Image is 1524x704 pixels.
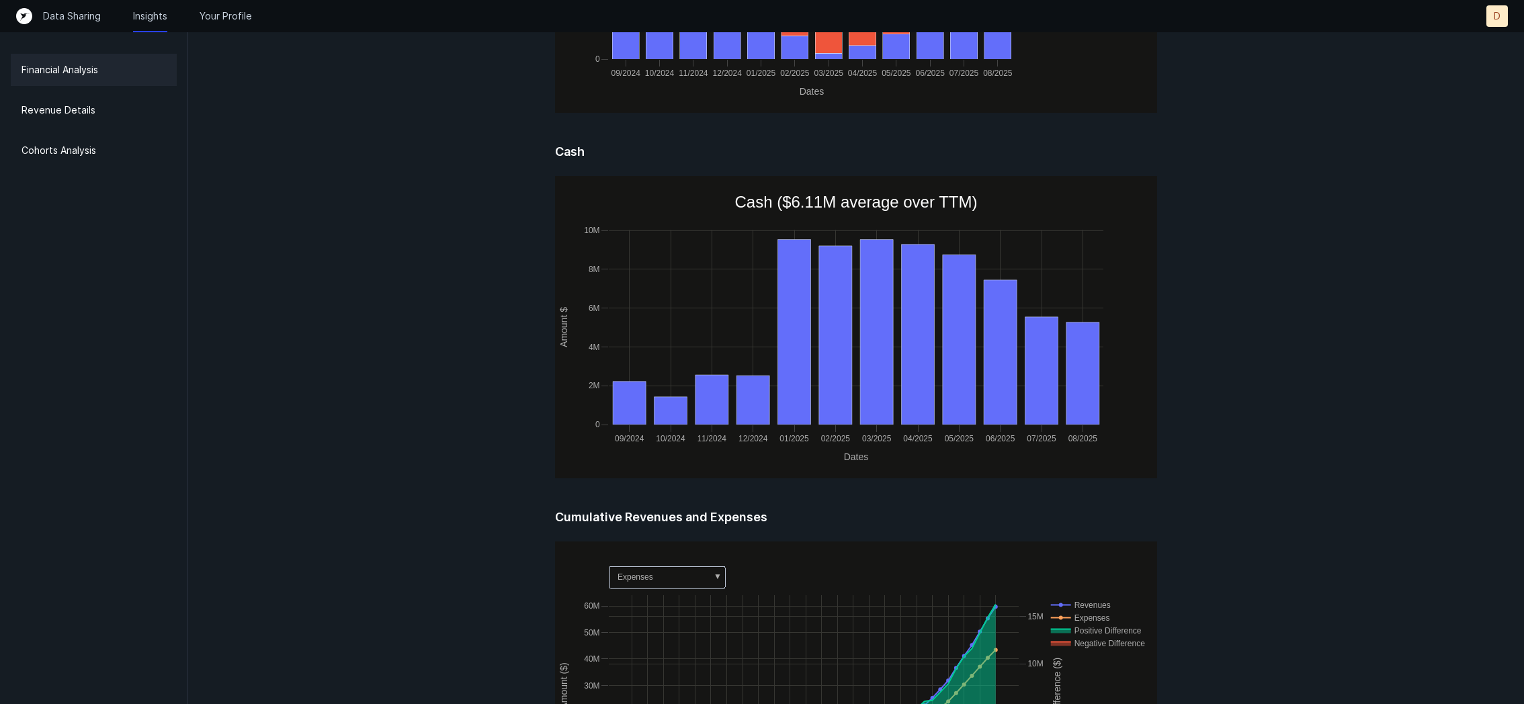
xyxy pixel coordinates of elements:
[22,62,98,78] p: Financial Analysis
[22,102,95,118] p: Revenue Details
[43,9,101,23] a: Data Sharing
[1486,5,1508,27] button: D
[11,94,177,126] a: Revenue Details
[11,54,177,86] a: Financial Analysis
[618,572,653,582] text: Expenses
[133,9,167,23] a: Insights
[555,144,1157,176] h5: Cash
[200,9,252,23] a: Your Profile
[555,509,1157,541] h5: Cumulative Revenues and Expenses
[22,142,96,159] p: Cohorts Analysis
[1494,9,1500,23] p: D
[11,134,177,167] a: Cohorts Analysis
